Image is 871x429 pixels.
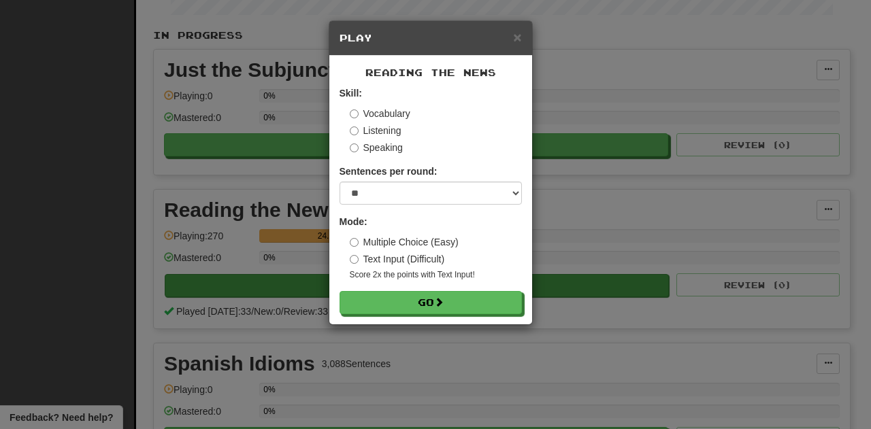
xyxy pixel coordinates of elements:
[513,30,521,44] button: Close
[350,141,403,154] label: Speaking
[340,216,367,227] strong: Mode:
[350,126,359,135] input: Listening
[350,235,459,249] label: Multiple Choice (Easy)
[340,291,522,314] button: Go
[340,165,438,178] label: Sentences per round:
[350,109,359,118] input: Vocabulary
[340,31,522,45] h5: Play
[513,29,521,45] span: ×
[365,67,496,78] span: Reading the News
[350,269,522,281] small: Score 2x the points with Text Input !
[350,255,359,264] input: Text Input (Difficult)
[350,252,445,266] label: Text Input (Difficult)
[350,238,359,247] input: Multiple Choice (Easy)
[340,88,362,99] strong: Skill:
[350,143,359,152] input: Speaking
[350,124,401,137] label: Listening
[350,107,410,120] label: Vocabulary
